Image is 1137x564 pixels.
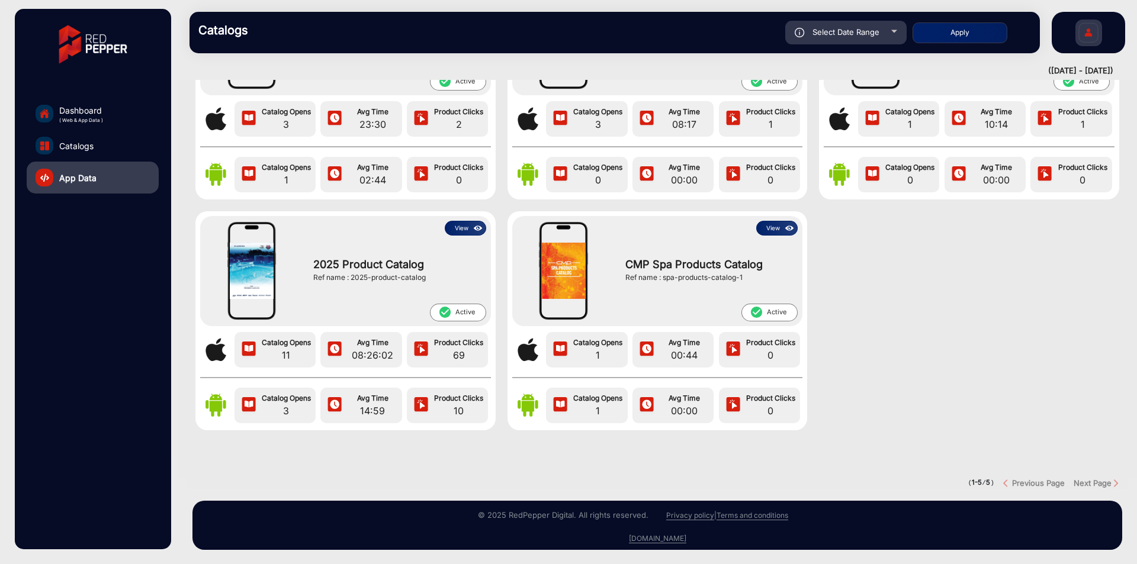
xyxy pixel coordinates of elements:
span: Catalog Opens [571,107,624,117]
pre: ( / ) [968,478,994,488]
img: icon [551,397,569,414]
img: icon [950,110,968,128]
span: App Data [59,172,97,184]
span: Active [741,304,798,321]
span: Product Clicks [432,162,485,173]
img: icon [412,166,430,183]
span: Catalog Opens [884,162,936,173]
span: 00:00 [970,173,1023,187]
strong: Next Page [1074,478,1112,488]
span: Product Clicks [744,393,797,404]
span: Catalog Opens [260,337,313,348]
img: icon [638,397,656,414]
img: icon [724,341,742,359]
span: Active [741,73,798,91]
img: icon [863,166,881,183]
img: mobile-frame.png [227,221,277,321]
a: Dashboard( Web & App Data ) [27,98,159,130]
img: icon [724,166,742,183]
img: icon [326,341,343,359]
div: Ref name : spa-products-catalog-1 [625,272,792,283]
img: icon [326,110,343,128]
img: icon [551,166,569,183]
span: 1 [744,117,797,131]
img: icon [638,110,656,128]
span: Avg Time [346,162,399,173]
mat-icon: check_circle [1062,75,1075,88]
span: Active [1054,73,1110,91]
span: Product Clicks [432,337,485,348]
a: Catalogs [27,130,159,162]
span: 1 [1056,117,1109,131]
span: Catalog Opens [260,162,313,173]
span: Avg Time [346,107,399,117]
span: Product Clicks [744,162,797,173]
span: 00:00 [658,404,711,418]
img: mobile-frame.png [538,221,588,321]
span: 3 [571,117,624,131]
button: Viewicon [756,221,798,236]
span: 0 [744,404,797,418]
mat-icon: check_circle [750,75,763,88]
span: 69 [432,348,485,362]
img: icon [326,397,343,414]
span: 0 [744,348,797,362]
span: 0 [432,173,485,187]
a: Privacy policy [666,511,714,520]
span: CMP Spa Products Catalog [625,256,792,272]
img: vmg-logo [50,15,136,74]
img: icon [412,110,430,128]
span: 14:59 [346,404,399,418]
span: Active [430,73,486,91]
span: Avg Time [658,393,711,404]
span: 3 [260,404,313,418]
img: icon [1036,166,1054,183]
img: icon [240,166,258,183]
span: Product Clicks [1056,107,1109,117]
span: 08:26:02 [346,348,399,362]
img: icon [326,166,343,183]
span: Catalog Opens [571,393,624,404]
img: icon [471,222,485,235]
span: Avg Time [346,393,399,404]
span: Select Date Range [812,27,879,37]
span: 0 [1056,173,1109,187]
h3: Catalogs [198,23,364,37]
a: Terms and conditions [717,511,788,520]
a: App Data [27,162,159,194]
span: 10 [432,404,485,418]
strong: 1-5 [972,478,982,486]
span: Catalog Opens [571,162,624,173]
span: Catalog Opens [260,107,313,117]
img: icon [551,110,569,128]
span: 11 [260,348,313,362]
span: Product Clicks [432,107,485,117]
img: icon [412,341,430,359]
span: 23:30 [346,117,399,131]
span: Catalog Opens [884,107,936,117]
mat-icon: check_circle [750,305,763,319]
span: Product Clicks [744,107,797,117]
img: home [39,108,50,119]
img: icon [795,28,805,37]
span: 08:17 [658,117,711,131]
span: ( Web & App Data ) [59,117,103,124]
span: Catalogs [59,140,94,152]
span: Avg Time [970,162,1023,173]
img: icon [724,397,742,414]
span: Avg Time [970,107,1023,117]
img: Next button [1112,479,1120,488]
span: Product Clicks [1056,162,1109,173]
img: icon [638,341,656,359]
img: icon [240,341,258,359]
span: Avg Time [658,162,711,173]
small: © 2025 RedPepper Digital. All rights reserved. [478,510,648,520]
img: 2025 Product Catalog [230,243,274,299]
span: 1 [571,348,624,362]
span: Dashboard [59,104,103,117]
a: [DOMAIN_NAME] [629,534,686,543]
a: | [714,511,717,520]
span: Product Clicks [432,393,485,404]
span: 1 [884,117,936,131]
span: 0 [884,173,936,187]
